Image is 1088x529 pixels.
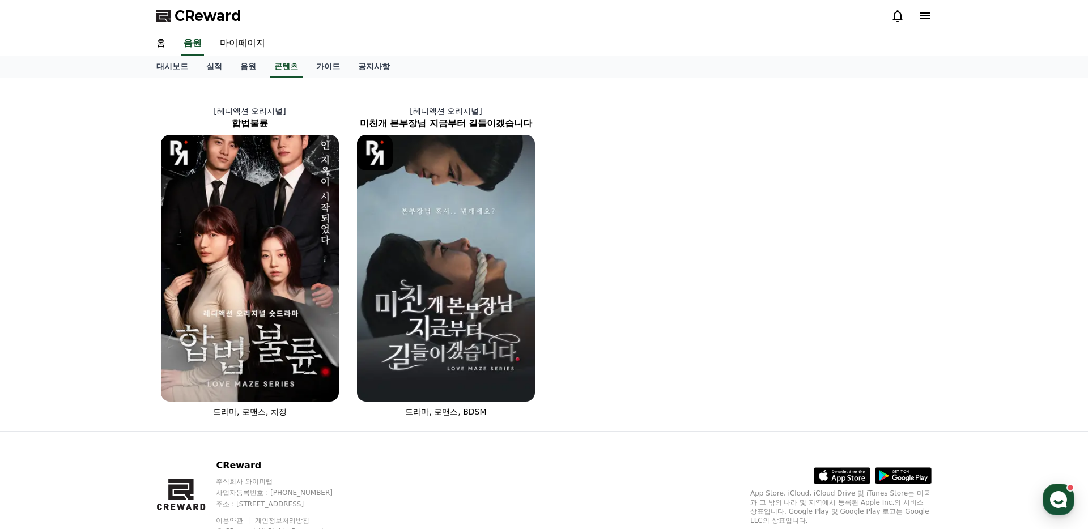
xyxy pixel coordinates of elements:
[152,105,348,117] p: [레디액션 오리지널]
[405,407,486,416] span: 드라마, 로맨스, BDSM
[156,7,241,25] a: CReward
[216,517,252,524] a: 이용약관
[152,117,348,130] h2: 합법불륜
[750,489,932,525] p: App Store, iCloud, iCloud Drive 및 iTunes Store는 미국과 그 밖의 나라 및 지역에서 등록된 Apple Inc.의 서비스 상표입니다. Goo...
[216,477,354,486] p: 주식회사 와이피랩
[3,359,75,387] a: 홈
[270,56,303,78] a: 콘텐츠
[36,376,42,385] span: 홈
[152,96,348,426] a: [레디액션 오리지널] 합법불륜 합법불륜 [object Object] Logo 드라마, 로맨스, 치정
[255,517,309,524] a: 개인정보처리방침
[231,56,265,78] a: 음원
[147,32,175,56] a: 홈
[357,135,393,170] img: [object Object] Logo
[357,135,535,402] img: 미친개 본부장님 지금부터 길들이겠습니다
[348,105,544,117] p: [레디액션 오리지널]
[161,135,339,402] img: 합법불륜
[307,56,349,78] a: 가이드
[348,96,544,426] a: [레디액션 오리지널] 미친개 본부장님 지금부터 길들이겠습니다 미친개 본부장님 지금부터 길들이겠습니다 [object Object] Logo 드라마, 로맨스, BDSM
[349,56,399,78] a: 공지사항
[197,56,231,78] a: 실적
[213,407,287,416] span: 드라마, 로맨스, 치정
[211,32,274,56] a: 마이페이지
[175,7,241,25] span: CReward
[146,359,218,387] a: 설정
[104,377,117,386] span: 대화
[216,500,354,509] p: 주소 : [STREET_ADDRESS]
[181,32,204,56] a: 음원
[175,376,189,385] span: 설정
[75,359,146,387] a: 대화
[161,135,197,170] img: [object Object] Logo
[348,117,544,130] h2: 미친개 본부장님 지금부터 길들이겠습니다
[147,56,197,78] a: 대시보드
[216,488,354,497] p: 사업자등록번호 : [PHONE_NUMBER]
[216,459,354,472] p: CReward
